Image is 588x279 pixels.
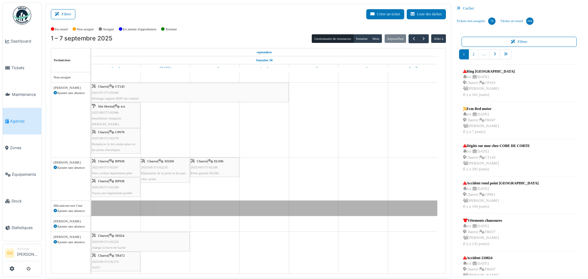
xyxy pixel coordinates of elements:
[3,134,41,161] a: Zones
[158,64,173,72] a: 2 septembre 2025
[431,34,446,43] button: Aller à
[115,130,124,134] span: CP078
[488,17,496,25] div: 78
[115,234,124,237] span: SE024
[165,27,177,32] label: Terminé
[3,214,41,241] a: Statistiques
[54,239,88,245] div: Ajouter une absence
[463,106,499,111] div: Ecm Red motor
[3,188,41,214] a: Stock
[92,253,140,270] div: |
[463,74,515,98] div: n/a | [DATE] Charroi | CP103 [PERSON_NAME] Il y a 161 jour(s)
[385,34,406,43] button: Aujourd'hui
[51,9,75,19] button: Filtrer
[92,96,139,100] span: Montage support BDF sûr camion
[462,179,540,211] a: Accident rond point [GEOGRAPHIC_DATA] n/a |[DATE] Charroi |CP061 [PERSON_NAME]Il y a 194 jour(s)
[147,159,158,163] span: Charroi
[11,65,39,71] span: Tickets
[54,85,88,90] div: [PERSON_NAME]
[54,58,71,62] span: Techniciens
[214,159,223,163] span: EL096
[121,104,125,108] span: n/a
[3,161,41,188] a: Équipements
[92,260,119,263] span: 2025/09/371/02274
[463,111,499,135] div: n/a | [DATE] Charroi | TR047 [PERSON_NAME] Il y a 7 jour(s)
[92,158,140,176] div: |
[141,158,189,182] div: |
[13,6,31,25] img: Badge_color-CXgf-gQk.svg
[12,92,39,97] span: Maintenance
[92,136,119,140] span: 2025/09/371/02278
[91,202,110,207] span: Vacances
[54,224,88,229] div: Ajouter une absence
[463,186,539,209] div: n/a | [DATE] Charroi | CP061 [PERSON_NAME] Il y a 194 jour(s)
[11,38,39,44] span: Dashboard
[454,13,498,29] a: Tickets non-assignés
[469,49,478,59] a: 2
[5,247,39,261] a: GS Manager[PERSON_NAME]
[462,67,516,99] a: Ring [GEOGRAPHIC_DATA] n/a |[DATE] Charroi |CP103 [PERSON_NAME]Il y a 161 jour(s)
[463,69,515,74] div: Ring [GEOGRAPHIC_DATA]
[98,104,114,108] span: Site Herstal
[92,191,132,195] span: Tuyau aire légèrement gonflé
[3,108,41,134] a: Agenda
[54,234,88,239] div: [PERSON_NAME]
[92,91,119,94] span: 2025/07/371/02646
[54,219,88,224] div: [PERSON_NAME]
[54,75,88,80] div: Non-assigné
[409,34,419,43] button: Précédent
[98,159,108,163] span: Charroi
[406,64,419,72] a: 7 septembre 2025
[98,234,108,237] span: Charroi
[463,218,502,223] div: Vêtements chaussures
[5,249,14,258] li: GS
[10,145,39,151] span: Zones
[459,49,579,64] nav: pager
[123,27,156,32] label: En attente d'approbation
[115,159,124,163] span: RP938
[54,160,88,165] div: [PERSON_NAME]
[312,34,353,43] button: Gestionnaire de ressources
[54,203,88,208] div: Mécanicien test Cme
[51,35,112,42] h2: 1 – 7 septembre 2025
[191,158,239,176] div: |
[54,208,88,213] div: Ajouter une absence
[92,84,288,101] div: |
[98,179,108,183] span: Charroi
[478,49,490,59] a: …
[454,4,584,13] div: Cacher
[370,34,382,43] button: Mois
[141,165,168,169] span: 2025/09/371/02235
[463,255,499,261] div: Accident 210824
[462,141,531,174] a: Dégâts sur mur chez COBE DE CORTE n/a |[DATE] Charroi |CT143 [PERSON_NAME]Il y a 292 jour(s)
[141,171,186,181] span: Réparation de la porte et du pare choc avant
[92,233,189,251] div: |
[407,9,446,19] button: Liste des tâches
[12,172,39,177] span: Équipements
[357,64,369,72] a: 6 septembre 2025
[92,111,119,114] span: 2025/08/371/02066
[92,116,121,126] span: Installation chargeurs [PERSON_NAME]
[419,34,429,43] button: Suivant
[191,171,219,175] span: Porte gauche EL096
[103,27,114,32] label: Assigné
[254,56,274,64] a: Semaine 36
[110,64,122,72] a: 1 septembre 2025
[11,198,39,204] span: Stock
[164,159,174,163] span: SD206
[17,247,39,251] div: Manager
[115,179,124,183] span: RP938
[92,142,135,152] span: Remplacer le kit essuie-glace et les prises électriques
[459,49,469,59] a: 1
[92,185,119,189] span: 2025/09/371/02268
[353,34,370,43] button: Semaine
[259,64,270,72] a: 4 septembre 2025
[54,165,88,170] div: Ajouter une absence
[498,13,536,29] a: Tâches en retard
[526,17,533,25] div: 284
[92,266,100,269] span: Tr472
[463,180,539,186] div: Accident rond point [GEOGRAPHIC_DATA]
[197,159,207,163] span: Charroi
[191,165,218,169] span: 2025/09/371/02248
[115,85,125,88] span: CT145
